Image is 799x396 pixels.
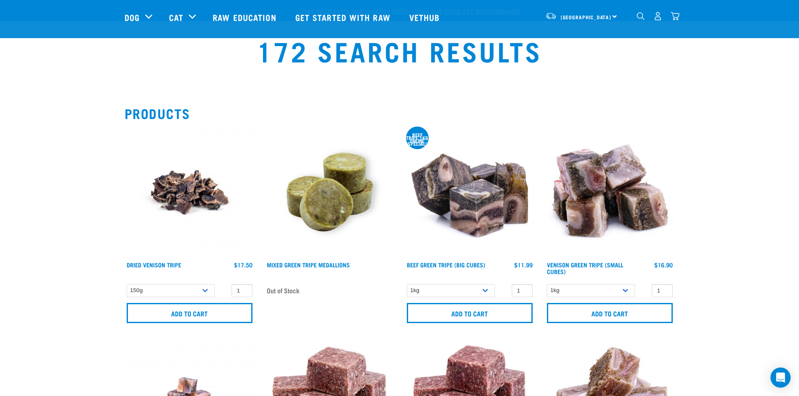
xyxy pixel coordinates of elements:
h2: Products [125,106,675,121]
a: Vethub [401,0,450,34]
a: Get started with Raw [287,0,401,34]
img: home-icon-1@2x.png [637,12,645,20]
img: van-moving.png [545,12,557,20]
div: $16.90 [654,261,673,268]
img: 1044 Green Tripe Beef [405,127,535,257]
h1: 172 Search Results [148,35,651,65]
div: $11.99 [514,261,533,268]
a: Beef Green Tripe (Big Cubes) [407,263,485,266]
a: Venison Green Tripe (Small Cubes) [547,263,623,273]
div: Beef tripe 1kg online special! [406,133,429,145]
input: Add to cart [547,303,673,323]
img: home-icon@2x.png [671,12,679,21]
a: Cat [169,11,183,23]
div: $17.50 [234,261,252,268]
span: Out of Stock [267,284,299,297]
input: 1 [232,284,252,297]
input: 1 [512,284,533,297]
img: Mixed Green Tripe [265,127,395,257]
a: Dried Venison Tripe [127,263,181,266]
img: user.png [653,12,662,21]
input: Add to cart [407,303,533,323]
a: Mixed Green Tripe Medallions [267,263,350,266]
span: [GEOGRAPHIC_DATA] [561,16,612,18]
input: 1 [652,284,673,297]
img: 1079 Green Tripe Venison 01 [545,127,675,257]
a: Dog [125,11,140,23]
img: Dried Vension Tripe 1691 [125,127,255,257]
input: Add to cart [127,303,252,323]
div: Open Intercom Messenger [770,368,791,388]
a: Raw Education [204,0,286,34]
